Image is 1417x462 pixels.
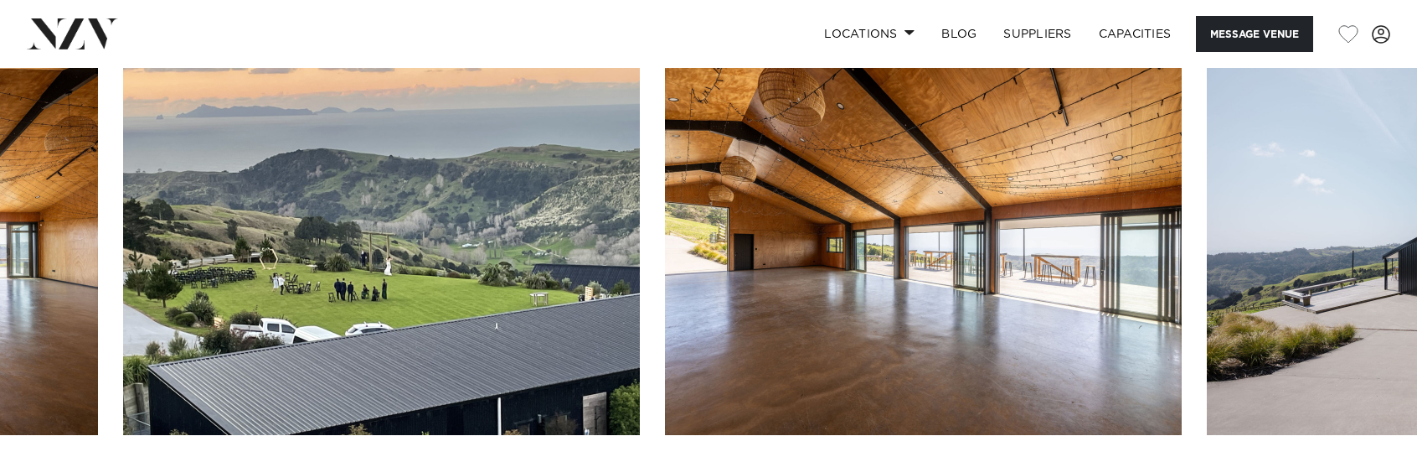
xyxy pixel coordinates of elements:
[27,18,118,49] img: nzv-logo.png
[928,16,990,52] a: BLOG
[1085,16,1185,52] a: Capacities
[990,16,1085,52] a: SUPPLIERS
[811,16,928,52] a: Locations
[665,55,1182,435] swiper-slide: 3 / 28
[1196,16,1313,52] button: Message Venue
[123,55,640,435] swiper-slide: 2 / 28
